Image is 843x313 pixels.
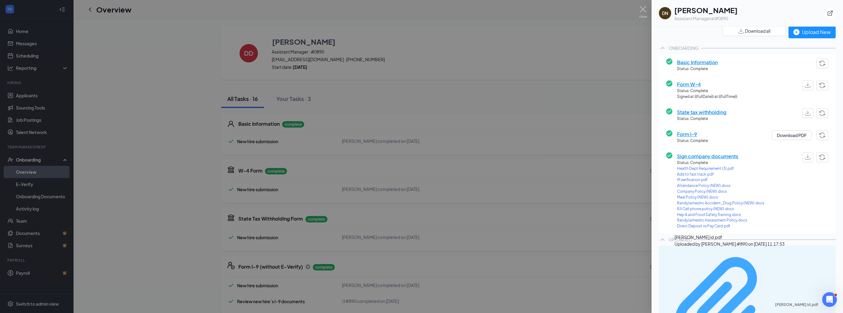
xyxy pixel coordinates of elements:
span: Form W-4 [677,80,737,88]
span: Sign company documents [677,152,764,160]
div: Assistant Manager at #0890 [674,15,738,21]
div: Upload New [793,28,831,36]
svg: ChevronUp [659,44,666,52]
a: RandyJamesInc Harassment Policy.docx [677,218,764,223]
span: Status: Complete [677,66,718,72]
span: Signed at: {{fullDate}} at {{fullTime}} [677,94,737,100]
a: RJI Cell phone policy (NEW).docx [677,206,764,212]
svg: ExternalLink [827,10,833,16]
div: ONBOARDING [669,45,699,51]
span: Form I-9 [677,130,708,138]
span: Status: Complete [677,160,764,166]
a: Hep A and Food Safety Training.docx [677,212,764,218]
a: Health Dept Requirement (3).pdf [677,166,764,172]
a: RandyJamesInc Accident_Drug Policy (NEW).docx [677,200,764,206]
span: State tax withholding [677,108,726,116]
span: Download all [745,28,770,34]
h1: [PERSON_NAME] [674,5,738,15]
span: Basic Information [677,58,718,66]
a: Meal Policy (NEW).docx [677,195,764,200]
a: Company Policy (NEW).docx [677,189,764,195]
div: UPLOADED [669,237,692,243]
span: Status: Complete [677,88,737,94]
svg: ChevronUp [659,236,666,243]
div: [PERSON_NAME] id.pdf Uploaded by [PERSON_NAME] #890 on [DATE] 11:17:53 [675,234,784,247]
iframe: Intercom live chat [822,292,837,307]
a: Attendance Policy (NEW).docx [677,183,764,189]
div: [PERSON_NAME] id.pdf [775,302,832,307]
span: Status: Complete [677,138,708,144]
a: Direct Deposit vs Pay Card.pdf [677,223,764,229]
button: Download PDF [772,130,812,140]
a: Add to fast track.pdf [677,172,764,177]
button: Upload New [788,26,836,38]
a: I9 verification.pdf [677,177,764,183]
div: DN [662,10,668,16]
span: Status: Complete [677,116,726,122]
button: Download all [723,26,786,36]
button: ExternalLink [825,8,836,19]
